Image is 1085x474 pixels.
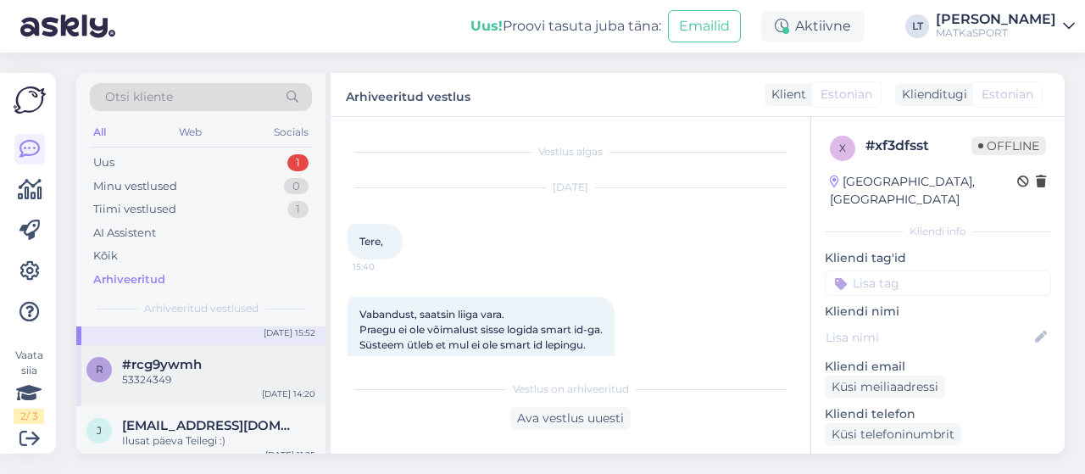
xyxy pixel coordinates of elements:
span: Estonian [982,86,1033,103]
div: Web [175,121,205,143]
div: Vestlus algas [348,144,793,159]
div: 1 [287,201,309,218]
span: Vabandust, saatsin liiga vara. Praegu ei ole võimalust sisse logida smart id-ga. Süsteem ütleb et... [359,308,603,366]
p: Kliendi telefon [825,405,1051,423]
div: MATKaSPORT [936,26,1056,40]
div: AI Assistent [93,225,156,242]
div: Tiimi vestlused [93,201,176,218]
div: 2 / 3 [14,409,44,424]
p: Kliendi email [825,358,1051,376]
span: J [97,424,102,437]
span: 15:40 [353,260,416,273]
p: Kliendi tag'id [825,249,1051,267]
div: Ava vestlus uuesti [510,407,631,430]
p: Klienditeekond [825,453,1051,471]
div: [DATE] 11:25 [265,449,315,461]
img: Askly Logo [14,86,46,114]
div: 0 [284,178,309,195]
div: [DATE] [348,180,793,195]
div: 53324349 [122,372,315,388]
span: Offline [971,137,1046,155]
input: Lisa nimi [826,328,1032,347]
div: Vaata siia [14,348,44,424]
p: Kliendi nimi [825,303,1051,321]
span: Jana55575067@hotmail.com [122,418,298,433]
div: [PERSON_NAME] [936,13,1056,26]
div: Ilusat päeva Teilegi :) [122,433,315,449]
span: r [96,363,103,376]
span: Vestlus on arhiveeritud [513,382,629,397]
div: [GEOGRAPHIC_DATA], [GEOGRAPHIC_DATA] [830,173,1017,209]
div: [DATE] 15:52 [264,326,315,339]
input: Lisa tag [825,270,1051,296]
span: Arhiveeritud vestlused [144,301,259,316]
b: Uus! [470,18,503,34]
label: Arhiveeritud vestlus [346,83,470,106]
div: Socials [270,121,312,143]
div: Klient [765,86,806,103]
div: Proovi tasuta juba täna: [470,16,661,36]
div: 1 [287,154,309,171]
span: Tere, [359,235,383,248]
div: Küsi telefoninumbrit [825,423,961,446]
span: #rcg9ywmh [122,357,202,372]
div: Minu vestlused [93,178,177,195]
div: Kliendi info [825,224,1051,239]
div: All [90,121,109,143]
div: Aktiivne [761,11,865,42]
button: Emailid [668,10,741,42]
div: # xf3dfsst [865,136,971,156]
div: [DATE] 14:20 [262,388,315,400]
div: Uus [93,154,114,171]
span: Otsi kliente [105,88,173,106]
div: Klienditugi [895,86,967,103]
div: Kõik [93,248,118,265]
span: x [839,142,846,154]
div: Küsi meiliaadressi [825,376,945,399]
div: LT [905,14,929,38]
a: [PERSON_NAME]MATKaSPORT [936,13,1075,40]
span: Estonian [821,86,872,103]
div: Arhiveeritud [93,271,165,288]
